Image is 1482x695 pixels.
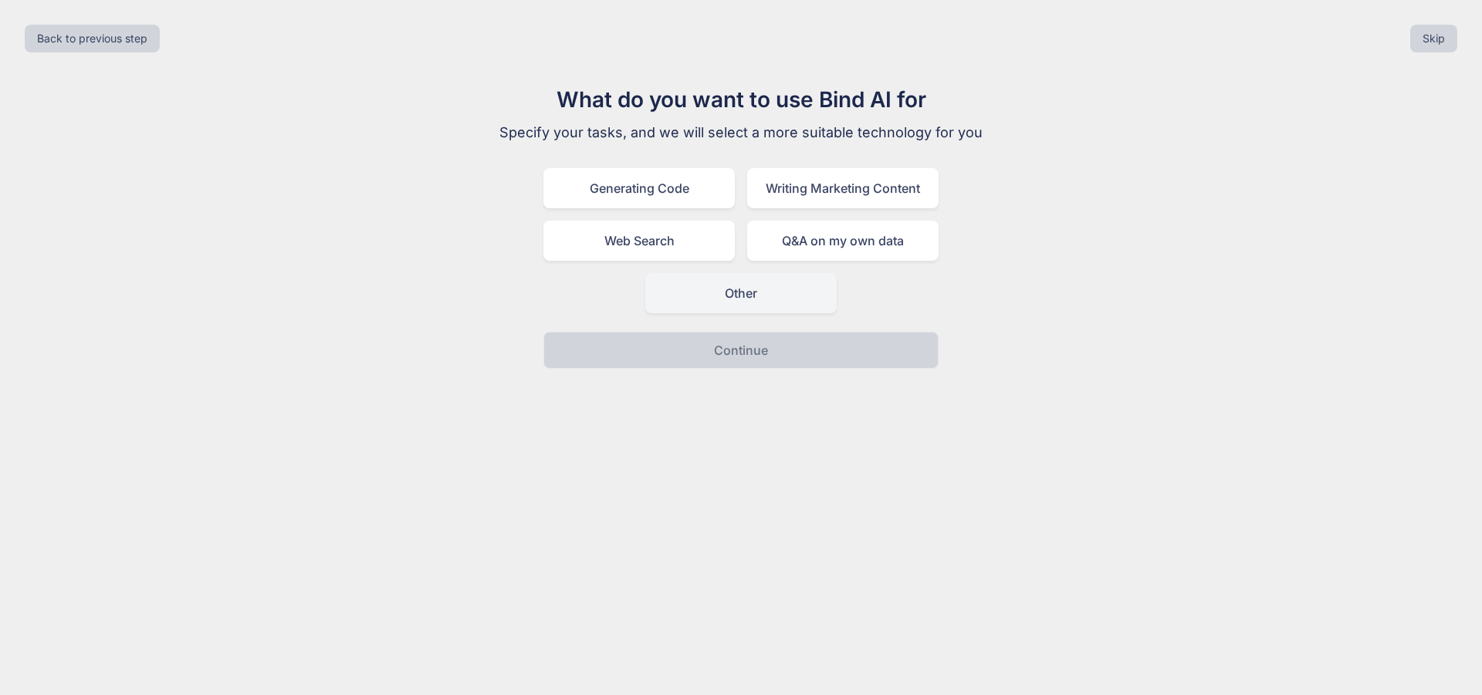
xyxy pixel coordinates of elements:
div: Q&A on my own data [747,221,939,261]
button: Continue [543,332,939,369]
h1: What do you want to use Bind AI for [482,83,1000,116]
div: Other [645,273,837,313]
div: Generating Code [543,168,735,208]
button: Skip [1410,25,1457,52]
button: Back to previous step [25,25,160,52]
div: Writing Marketing Content [747,168,939,208]
p: Continue [714,341,768,359]
div: Web Search [543,221,735,261]
p: Specify your tasks, and we will select a more suitable technology for you [482,122,1000,143]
